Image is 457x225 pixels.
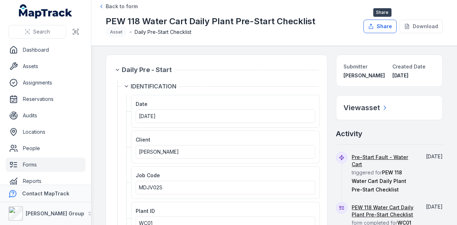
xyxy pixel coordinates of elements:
button: Share [363,20,397,33]
a: Reports [6,174,85,188]
h2: View asset [343,103,380,113]
a: MapTrack [19,4,72,19]
a: Reservations [6,92,85,106]
a: Assets [6,59,85,73]
a: Forms [6,158,85,172]
span: IDENTIFICATION [131,82,176,91]
time: 15/08/2025, 7:13:22 am [426,153,443,159]
strong: Contact MapTrack [22,190,69,196]
a: Back to form [99,3,138,10]
span: triggered for [352,154,416,193]
time: 15/08/2025, 7:13:22 am [426,204,443,210]
a: Assignments [6,76,85,90]
a: People [6,141,85,155]
span: [PERSON_NAME] [343,72,385,78]
time: 15/08/2025, 7:13:22 am [392,72,408,78]
div: Asset [106,27,127,37]
time: 15/08/2025, 12:00:00 am [139,113,156,119]
button: Download [400,20,443,33]
span: Job Code [136,172,160,178]
a: Pre-Start Fault - Water Cart [352,154,416,168]
span: Client [136,137,150,143]
span: Daily Pre-Start Checklist [135,29,191,36]
span: MDJV02S [139,184,162,190]
h1: PEW 118 Water Cart Daily Plant Pre-Start Checklist [106,16,315,27]
button: Search [9,25,66,39]
span: [DATE] [426,204,443,210]
span: Date [136,101,147,107]
span: Created Date [392,63,426,70]
span: [DATE] [392,72,408,78]
span: Plant ID [136,208,155,214]
span: [DATE] [139,113,156,119]
span: Search [33,28,50,35]
span: Daily Pre - Start [122,65,172,75]
a: Locations [6,125,85,139]
span: [DATE] [426,153,443,159]
span: Back to form [106,3,138,10]
span: Share [373,8,391,17]
span: PEW 118 Water Cart Daily Plant Pre-Start Checklist [352,169,406,193]
a: PEW 118 Water Cart Daily Plant Pre-Start Checklist [352,204,416,218]
span: Submitter [343,63,367,70]
span: [PERSON_NAME] [139,149,179,155]
h2: Activity [336,129,362,139]
a: Viewasset [343,103,388,113]
strong: [PERSON_NAME] Group [26,210,84,216]
a: Dashboard [6,43,85,57]
a: Audits [6,108,85,123]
